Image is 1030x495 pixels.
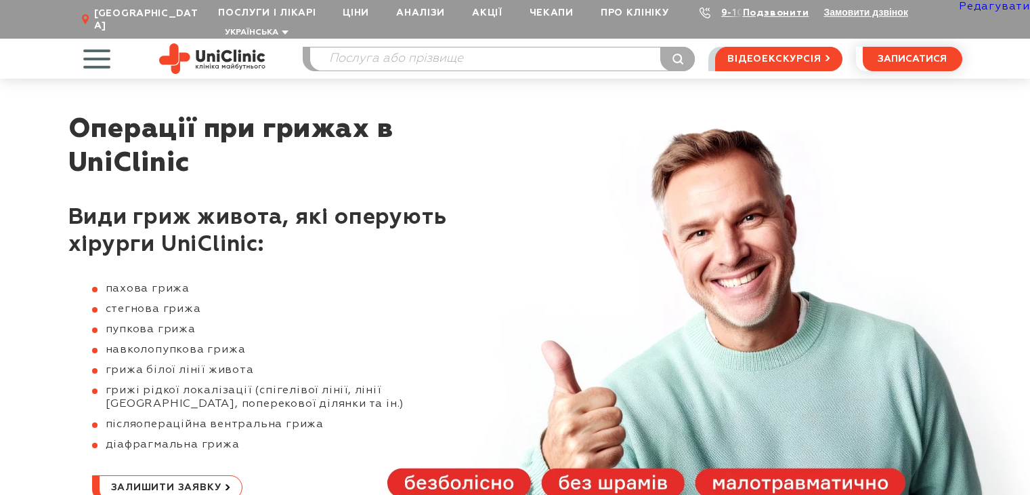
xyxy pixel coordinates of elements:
span: записатися [878,54,947,64]
li: грижа білої лінії живота [92,363,475,377]
a: Редагувати [959,1,1030,12]
a: 9-103 [721,8,751,18]
img: Uniclinic [159,43,265,74]
li: діафрагмальна грижа [92,438,475,452]
h2: Види гриж живота, які оперують хірурги UniClinic: [68,204,475,258]
a: Подзвонити [743,8,809,18]
span: [GEOGRAPHIC_DATA] [94,7,205,32]
input: Послуга або прізвище [310,47,695,71]
button: записатися [863,47,962,71]
li: навколопупкова грижа [92,343,475,357]
span: Українська [225,28,278,37]
li: післяопераційна вентральна грижа [92,418,475,431]
li: пупкова грижа [92,323,475,336]
li: пахова грижа [92,282,475,296]
a: відеоекскурсія [715,47,842,71]
li: грижі рідкої локалізації (спігелівої лінії, лінії [GEOGRAPHIC_DATA], поперекової ділянки та ін.) [92,384,475,411]
button: Замовити дзвінок [824,7,908,18]
h1: Операції при грижах в UniClinic [68,113,475,180]
span: відеоекскурсія [727,47,821,71]
button: Українська [221,28,288,38]
li: стегнова грижа [92,302,475,316]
